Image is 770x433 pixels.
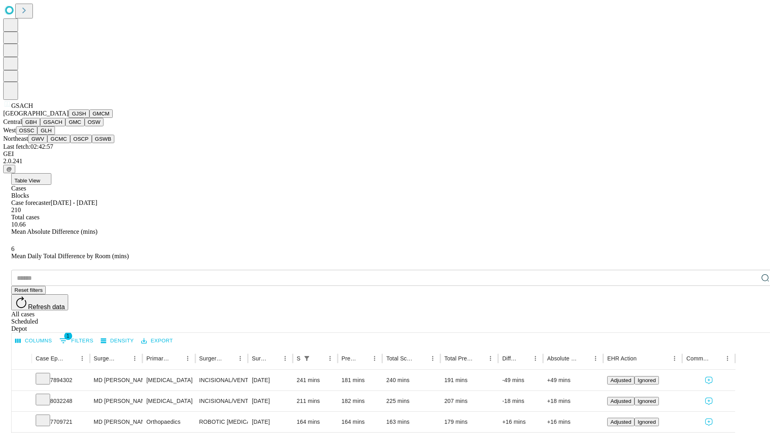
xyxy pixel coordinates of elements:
button: Menu [182,353,193,364]
span: Central [3,118,22,125]
button: OSSC [16,126,38,135]
div: [MEDICAL_DATA] [146,370,191,391]
button: GMCM [89,109,113,118]
button: Refresh data [11,294,68,310]
button: Ignored [634,397,659,405]
div: +49 mins [547,370,599,391]
button: @ [3,165,15,173]
button: Menu [669,353,680,364]
button: Expand [16,374,28,388]
div: MD [PERSON_NAME] [94,370,138,391]
button: GSACH [40,118,65,126]
div: GEI [3,150,767,158]
div: 163 mins [386,412,436,432]
div: 164 mins [342,412,379,432]
div: -49 mins [502,370,539,391]
button: Export [139,335,175,347]
button: GCMC [47,135,70,143]
div: MD [PERSON_NAME] [94,412,138,432]
span: Ignored [638,398,656,404]
button: Menu [369,353,380,364]
button: Adjusted [607,376,634,384]
button: GMC [65,118,84,126]
button: Sort [171,353,182,364]
button: Menu [324,353,336,364]
div: 240 mins [386,370,436,391]
span: Case forecaster [11,199,51,206]
button: GWV [28,135,47,143]
span: Adjusted [610,419,631,425]
span: GSACH [11,102,33,109]
button: Ignored [634,376,659,384]
span: Adjusted [610,377,631,383]
div: Comments [686,355,709,362]
div: Primary Service [146,355,170,362]
button: Sort [579,353,590,364]
span: 210 [11,206,21,213]
button: Ignored [634,418,659,426]
button: GLH [37,126,55,135]
div: [DATE] [252,370,289,391]
span: [GEOGRAPHIC_DATA] [3,110,69,117]
button: Expand [16,415,28,429]
span: [DATE] - [DATE] [51,199,97,206]
button: Sort [358,353,369,364]
div: 181 mins [342,370,379,391]
button: OSW [85,118,104,126]
button: Sort [223,353,235,364]
span: Reset filters [14,287,43,293]
span: 6 [11,245,14,252]
div: 211 mins [297,391,334,411]
span: Ignored [638,377,656,383]
button: Sort [268,353,280,364]
div: 191 mins [444,370,494,391]
div: 241 mins [297,370,334,391]
div: Surgery Date [252,355,267,362]
button: Menu [485,353,496,364]
button: GSWB [92,135,115,143]
div: Surgery Name [199,355,223,362]
div: 2.0.241 [3,158,767,165]
button: Select columns [13,335,54,347]
span: 1 [64,332,72,340]
button: Sort [65,353,77,364]
div: +16 mins [547,412,599,432]
div: INCISIONAL/VENTRAL/SPIGELIAN [MEDICAL_DATA] INITIAL 3-10 CM REDUCIBLE [199,391,244,411]
div: 1 active filter [301,353,312,364]
div: 7894302 [36,370,86,391]
button: Reset filters [11,286,46,294]
div: Scheduled In Room Duration [297,355,300,362]
button: Sort [416,353,427,364]
span: Mean Daily Total Difference by Room (mins) [11,253,129,259]
div: ROBOTIC [MEDICAL_DATA] KNEE TOTAL [199,412,244,432]
button: Menu [590,353,601,364]
span: Last fetch: 02:42:57 [3,143,53,150]
span: Refresh data [28,304,65,310]
div: 8032248 [36,391,86,411]
div: Absolute Difference [547,355,578,362]
div: Predicted In Room Duration [342,355,357,362]
span: Table View [14,178,40,184]
div: +16 mins [502,412,539,432]
button: Menu [427,353,438,364]
span: Adjusted [610,398,631,404]
button: Show filters [57,334,95,347]
div: [DATE] [252,412,289,432]
div: Case Epic Id [36,355,65,362]
button: Sort [519,353,530,364]
span: Mean Absolute Difference (mins) [11,228,97,235]
button: Sort [637,353,648,364]
button: Adjusted [607,397,634,405]
button: Adjusted [607,418,634,426]
div: MD [PERSON_NAME] [94,391,138,411]
button: Expand [16,395,28,409]
button: OSCP [70,135,92,143]
div: 225 mins [386,391,436,411]
div: -18 mins [502,391,539,411]
button: Density [99,335,136,347]
div: 179 mins [444,412,494,432]
div: 182 mins [342,391,379,411]
button: Menu [77,353,88,364]
div: Total Scheduled Duration [386,355,415,362]
div: [MEDICAL_DATA] [146,391,191,411]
